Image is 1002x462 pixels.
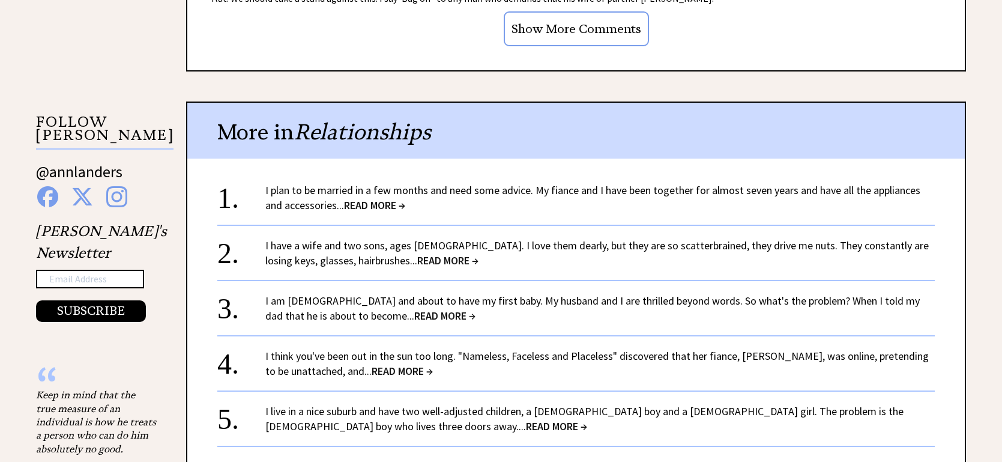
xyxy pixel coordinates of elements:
[36,300,146,322] button: SUBSCRIBE
[37,186,58,207] img: facebook%20blue.png
[217,238,265,260] div: 2.
[265,294,920,323] a: I am [DEMOGRAPHIC_DATA] and about to have my first baby. My husband and I are thrilled beyond wor...
[265,183,920,212] a: I plan to be married in a few months and need some advice. My fiance and I have been together for...
[526,419,587,433] span: READ MORE →
[344,198,405,212] span: READ MORE →
[36,270,144,289] input: Email Address
[217,348,265,371] div: 4.
[36,115,174,150] p: FOLLOW [PERSON_NAME]
[265,239,929,267] a: I have a wife and two sons, ages [DEMOGRAPHIC_DATA]. I love them dearly, but they are so scatterb...
[187,103,965,159] div: More in
[294,118,431,145] span: Relationships
[71,186,93,207] img: x%20blue.png
[504,11,649,46] input: Show More Comments
[36,220,167,323] div: [PERSON_NAME]'s Newsletter
[217,183,265,205] div: 1.
[36,388,156,455] div: Keep in mind that the true measure of an individual is how he treats a person who can do him abso...
[265,349,929,378] a: I think you've been out in the sun too long. "Nameless, Faceless and Placeless" discovered that h...
[217,293,265,315] div: 3.
[414,309,475,323] span: READ MORE →
[372,364,433,378] span: READ MORE →
[265,404,904,433] a: I live in a nice suburb and have two well-adjusted children, a [DEMOGRAPHIC_DATA] boy and a [DEMO...
[417,254,478,267] span: READ MORE →
[36,162,122,193] a: @annlanders
[106,186,127,207] img: instagram%20blue.png
[217,404,265,426] div: 5.
[36,376,156,388] div: “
